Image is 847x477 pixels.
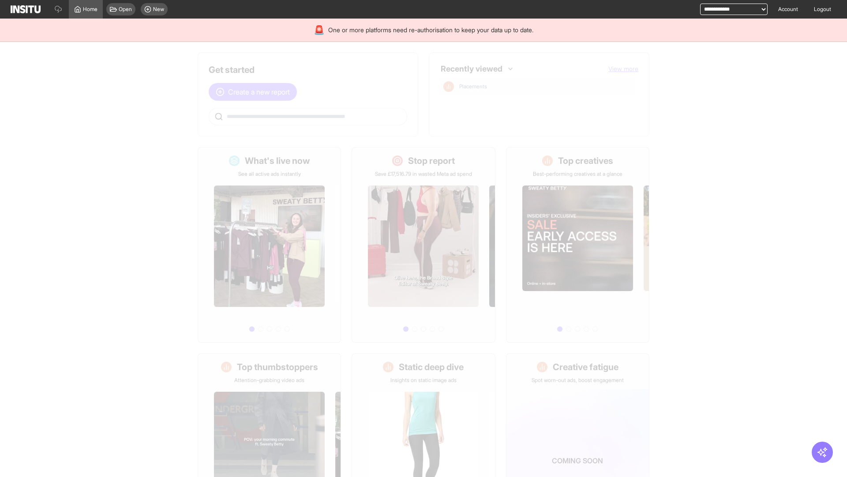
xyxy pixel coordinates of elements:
img: Logo [11,5,41,13]
span: Open [119,6,132,13]
span: Home [83,6,97,13]
span: One or more platforms need re-authorisation to keep your data up to date. [328,26,533,34]
span: New [153,6,164,13]
div: 🚨 [314,24,325,36]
